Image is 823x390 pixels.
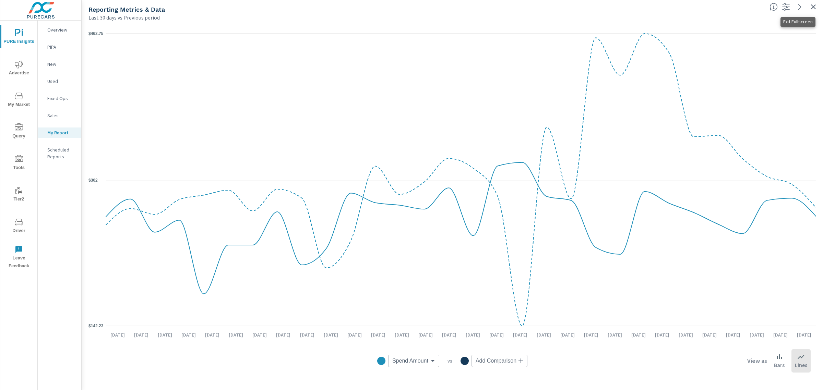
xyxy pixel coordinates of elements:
p: [DATE] [390,331,414,338]
p: [DATE] [485,331,508,338]
p: PIPA [47,44,76,50]
p: [DATE] [272,331,295,338]
p: New [47,61,76,68]
p: Fixed Ops [47,95,76,102]
span: Leave Feedback [2,245,35,270]
span: Tier2 [2,186,35,203]
text: $302 [88,178,98,183]
p: Overview [47,26,76,33]
p: [DATE] [721,331,745,338]
p: [DATE] [556,331,580,338]
p: [DATE] [343,331,366,338]
p: [DATE] [651,331,674,338]
span: Query [2,123,35,140]
text: $142.23 [88,324,104,328]
div: nav menu [0,21,37,273]
div: Spend Amount [388,355,439,367]
p: [DATE] [603,331,627,338]
span: My Market [2,92,35,109]
p: [DATE] [224,331,248,338]
div: New [38,59,81,69]
div: Fixed Ops [38,93,81,103]
p: [DATE] [177,331,201,338]
p: Sales [47,112,76,119]
span: Spend Amount [392,357,428,364]
p: vs [439,358,461,364]
p: [DATE] [769,331,792,338]
p: [DATE] [580,331,603,338]
p: [DATE] [745,331,769,338]
p: Bars [774,361,785,369]
span: Driver [2,218,35,235]
p: [DATE] [366,331,390,338]
div: Sales [38,110,81,121]
p: [DATE] [627,331,651,338]
p: [DATE] [674,331,698,338]
p: [DATE] [414,331,437,338]
p: My Report [47,129,76,136]
p: [DATE] [201,331,224,338]
p: [DATE] [153,331,177,338]
div: PIPA [38,42,81,52]
div: Used [38,76,81,86]
span: Tools [2,155,35,172]
p: [DATE] [106,331,130,338]
div: Add Comparison [472,355,527,367]
div: My Report [38,127,81,138]
div: Overview [38,25,81,35]
p: Lines [795,361,807,369]
p: [DATE] [792,331,816,338]
p: Scheduled Reports [47,146,76,160]
span: Add Comparison [476,357,516,364]
p: [DATE] [130,331,153,338]
h6: View as [747,357,767,364]
p: [DATE] [248,331,272,338]
p: [DATE] [319,331,343,338]
p: Used [47,78,76,85]
p: [DATE] [532,331,556,338]
p: [DATE] [698,331,721,338]
p: [DATE] [295,331,319,338]
p: [DATE] [508,331,532,338]
p: [DATE] [461,331,485,338]
span: Advertise [2,60,35,77]
span: PURE Insights [2,29,35,46]
p: [DATE] [437,331,461,338]
div: Scheduled Reports [38,145,81,162]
